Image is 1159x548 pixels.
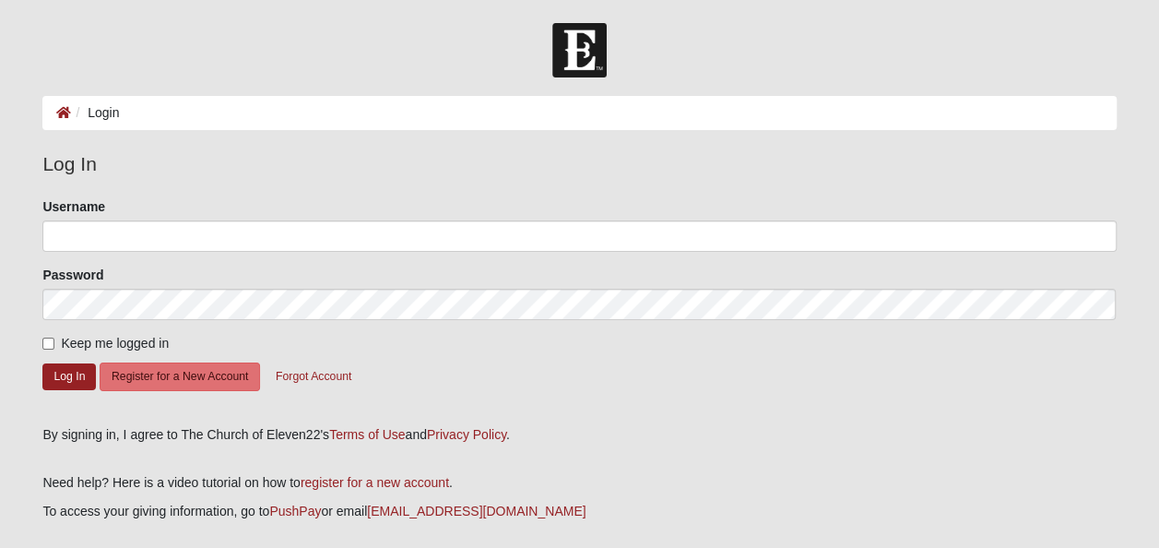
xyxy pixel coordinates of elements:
span: Keep me logged in [61,336,169,351]
a: Privacy Policy [427,427,506,442]
legend: Log In [42,149,1116,179]
p: To access your giving information, go to or email [42,502,1116,521]
div: By signing in, I agree to The Church of Eleven22's and . [42,425,1116,445]
label: Password [42,266,103,284]
p: Need help? Here is a video tutorial on how to . [42,473,1116,493]
input: Keep me logged in [42,338,54,350]
a: PushPay [269,504,321,518]
a: Terms of Use [329,427,405,442]
img: Church of Eleven22 Logo [552,23,607,77]
a: register for a new account [301,475,449,490]
li: Login [71,103,119,123]
a: [EMAIL_ADDRESS][DOMAIN_NAME] [367,504,585,518]
button: Forgot Account [264,363,363,391]
button: Register for a New Account [100,363,260,391]
label: Username [42,197,105,216]
button: Log In [42,363,96,390]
